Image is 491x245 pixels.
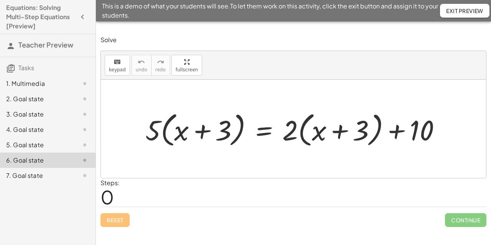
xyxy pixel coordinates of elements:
[157,58,164,67] i: redo
[101,179,120,187] label: Steps:
[6,171,68,180] div: 7. Goal state
[101,36,486,44] p: Solve
[6,3,76,31] h4: Equations: Solving Multi-Step Equations [Preview]
[6,94,68,104] div: 2. Goal state
[80,156,89,165] i: Task not started.
[6,125,68,134] div: 4. Goal state
[102,2,440,20] span: This is a demo of what your students will see. To let them work on this activity, click the exit ...
[114,58,121,67] i: keyboard
[132,55,152,76] button: undoundo
[18,64,34,72] span: Tasks
[176,67,198,72] span: fullscreen
[105,55,130,76] button: keyboardkeypad
[18,40,73,49] span: Teacher Preview
[80,125,89,134] i: Task not started.
[155,67,166,72] span: redo
[80,171,89,180] i: Task not started.
[6,140,68,150] div: 5. Goal state
[80,79,89,88] i: Task not started.
[440,4,489,18] button: Exit Preview
[446,7,483,14] span: Exit Preview
[151,55,170,76] button: redoredo
[80,140,89,150] i: Task not started.
[109,67,126,72] span: keypad
[101,185,114,209] span: 0
[6,79,68,88] div: 1. Multimedia
[6,110,68,119] div: 3. Goal state
[80,110,89,119] i: Task not started.
[6,156,68,165] div: 6. Goal state
[136,67,147,72] span: undo
[80,94,89,104] i: Task not started.
[138,58,145,67] i: undo
[171,55,202,76] button: fullscreen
